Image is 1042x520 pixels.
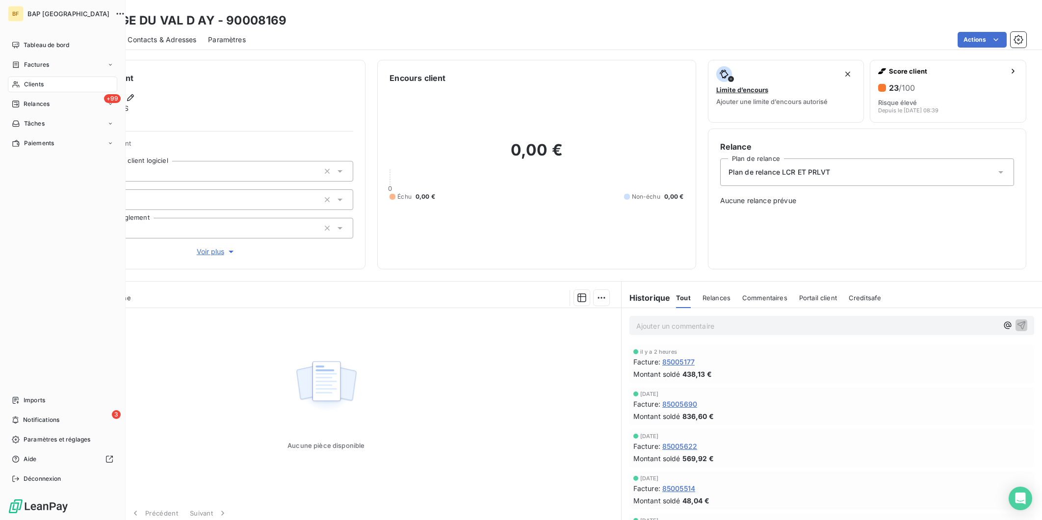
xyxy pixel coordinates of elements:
span: Imports [24,396,45,405]
span: Voir plus [197,247,236,257]
span: [DATE] [640,433,659,439]
span: Facture : [633,441,660,451]
span: 0 [388,184,392,192]
span: Paramètres et réglages [24,435,90,444]
span: 85005690 [662,399,697,409]
span: Facture : [633,483,660,494]
h6: Informations client [59,72,353,84]
h6: Relance [720,141,1014,153]
button: Actions [958,32,1007,48]
span: Commentaires [742,294,787,302]
span: Montant soldé [633,453,680,464]
span: 85005622 [662,441,697,451]
span: Paiements [24,139,54,148]
span: Aucune relance prévue [720,196,1014,206]
a: Aide [8,451,117,467]
span: 0,00 € [664,192,684,201]
span: Aide [24,455,37,464]
span: Tâches [24,119,45,128]
h3: GARAGE DU VAL D AY - 90008169 [86,12,287,29]
span: [DATE] [640,391,659,397]
span: Facture : [633,357,660,367]
span: Ajouter une limite d’encours autorisé [716,98,828,105]
span: Score client [889,67,1005,75]
span: Facture : [633,399,660,409]
button: Voir plus [79,246,353,257]
span: 85005514 [662,483,695,494]
h2: 0,00 € [390,140,683,170]
span: Relances [703,294,730,302]
div: BF [8,6,24,22]
span: Limite d’encours [716,86,768,94]
span: Creditsafe [849,294,882,302]
span: Tableau de bord [24,41,69,50]
span: Non-échu [632,192,660,201]
span: BAP [GEOGRAPHIC_DATA] [27,10,109,18]
span: /100 [899,83,915,93]
span: Échu [397,192,412,201]
h6: Historique [622,292,671,304]
span: 85005177 [662,357,695,367]
span: Notifications [23,416,59,424]
span: 48,04 € [682,495,709,506]
button: Limite d’encoursAjouter une limite d’encours autorisé [708,60,864,123]
span: 438,13 € [682,369,712,379]
span: 3 [112,410,121,419]
span: Plan de relance LCR ET PRLVT [729,167,830,177]
span: 836,60 € [682,411,714,421]
span: Portail client [799,294,837,302]
h6: Encours client [390,72,445,84]
span: 569,92 € [682,453,714,464]
span: Déconnexion [24,474,61,483]
span: Montant soldé [633,411,680,421]
h6: 23 [889,83,915,93]
button: Score client23/100Risque élevéDepuis le [DATE] 08:39 [870,60,1026,123]
input: Ajouter une valeur [124,195,131,204]
span: il y a 2 heures [640,349,677,355]
div: Open Intercom Messenger [1009,487,1032,510]
span: Relances [24,100,50,108]
span: Propriétés Client [79,139,353,153]
img: Empty state [295,356,358,416]
img: Logo LeanPay [8,498,69,514]
span: Contacts & Adresses [128,35,196,45]
span: Montant soldé [633,495,680,506]
span: Depuis le [DATE] 08:39 [878,107,938,113]
span: [DATE] [640,475,659,481]
span: Tout [676,294,691,302]
span: Paramètres [208,35,246,45]
span: Montant soldé [633,369,680,379]
span: Clients [24,80,44,89]
span: 0,00 € [416,192,435,201]
span: +99 [104,94,121,103]
span: Factures [24,60,49,69]
span: Aucune pièce disponible [287,442,365,449]
span: Risque élevé [878,99,917,106]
